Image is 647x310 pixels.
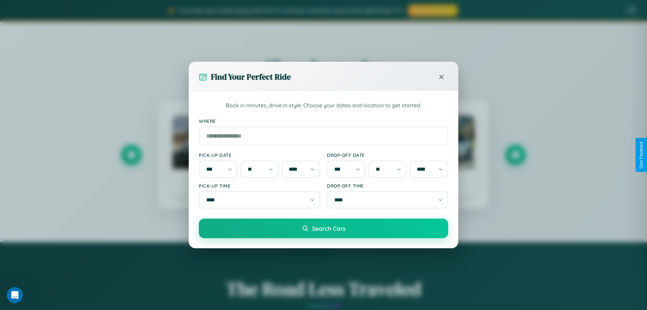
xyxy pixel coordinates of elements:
h3: Find Your Perfect Ride [211,71,291,82]
label: Drop-off Date [327,152,448,158]
label: Pick-up Time [199,183,320,189]
span: Search Cars [312,225,345,232]
label: Drop-off Time [327,183,448,189]
label: Where [199,118,448,124]
p: Book in minutes, drive in style. Choose your dates and location to get started. [199,101,448,110]
button: Search Cars [199,219,448,238]
label: Pick-up Date [199,152,320,158]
